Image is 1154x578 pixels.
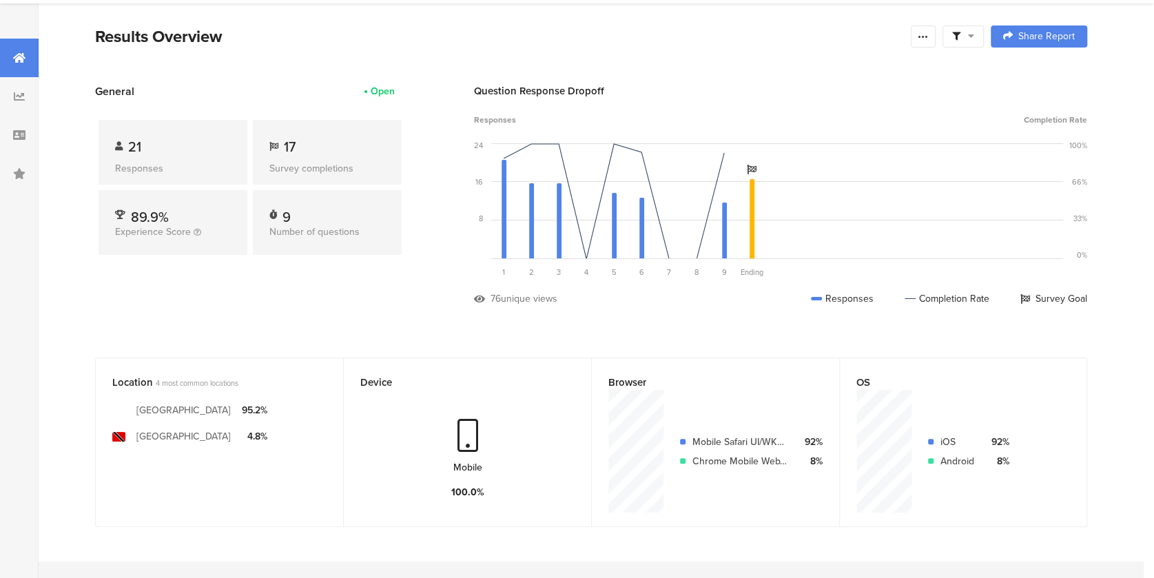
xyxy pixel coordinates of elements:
div: 66% [1072,176,1087,187]
div: Chrome Mobile WebView [692,454,787,468]
div: Ending [738,267,765,278]
div: 4.8% [242,429,267,444]
div: Browser [608,375,800,390]
i: Survey Goal [747,165,756,174]
span: Experience Score [115,225,191,239]
div: 16 [475,176,483,187]
span: Responses [474,114,516,126]
div: Question Response Dropoff [474,83,1087,99]
span: 2 [529,267,534,278]
div: 0% [1077,249,1087,260]
div: 95.2% [242,403,267,417]
span: 89.9% [131,207,169,227]
div: [GEOGRAPHIC_DATA] [136,403,231,417]
span: 7 [667,267,671,278]
div: 8% [798,454,823,468]
div: Survey completions [269,161,385,176]
span: 6 [639,267,644,278]
span: 4 [584,267,588,278]
div: Location [112,375,304,390]
div: 8 [479,213,483,224]
span: 3 [557,267,561,278]
div: 33% [1073,213,1087,224]
div: Results Overview [95,24,904,49]
div: OS [856,375,1047,390]
div: Responses [115,161,231,176]
div: 92% [985,435,1009,449]
span: 8 [694,267,699,278]
div: [GEOGRAPHIC_DATA] [136,429,231,444]
div: 100% [1069,140,1087,151]
div: Open [371,84,395,99]
div: Completion Rate [905,291,989,306]
span: Number of questions [269,225,360,239]
div: 76 [491,291,501,306]
div: Mobile [453,460,482,475]
div: Survey Goal [1020,291,1087,306]
span: Share Report [1018,32,1075,41]
span: General [95,83,134,99]
div: unique views [501,291,557,306]
span: Completion Rate [1024,114,1087,126]
div: 24 [474,140,483,151]
div: Device [360,375,552,390]
span: 5 [612,267,617,278]
span: 4 most common locations [156,378,238,389]
span: 1 [502,267,505,278]
div: iOS [940,435,974,449]
div: Mobile Safari UI/WKWebView [692,435,787,449]
span: 9 [722,267,727,278]
div: 100.0% [451,485,484,499]
div: Android [940,454,974,468]
div: 92% [798,435,823,449]
span: 17 [284,136,296,157]
div: 9 [282,207,291,220]
div: 8% [985,454,1009,468]
span: 21 [128,136,141,157]
div: Responses [811,291,874,306]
